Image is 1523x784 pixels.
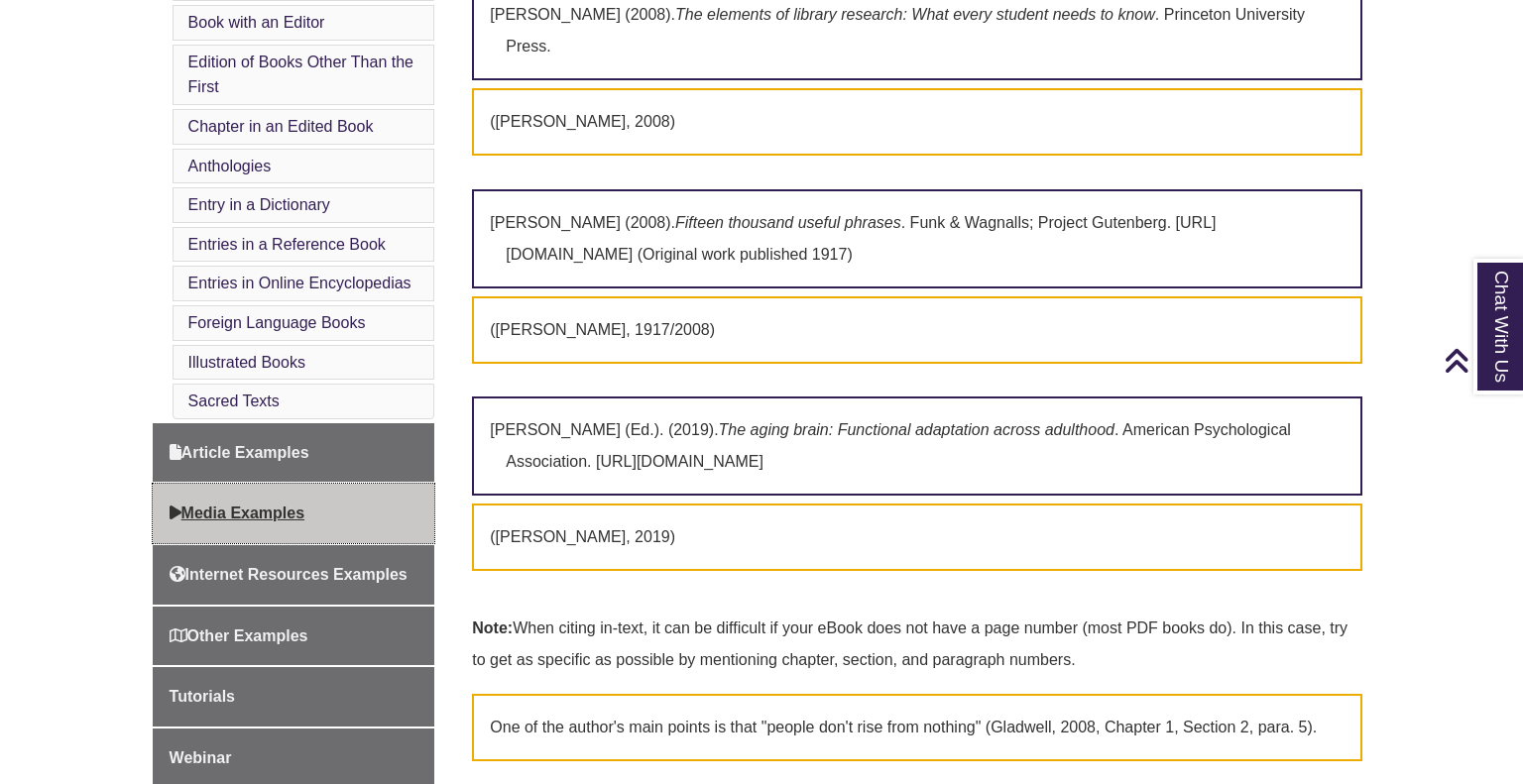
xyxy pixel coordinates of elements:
[675,214,901,231] em: Fifteen thousand useful phrases
[170,444,309,461] span: Article Examples
[170,566,408,583] span: Internet Resources Examples
[188,354,305,371] a: Illustrated Books
[153,423,435,483] a: Article Examples
[153,545,435,605] a: Internet Resources Examples
[472,694,1362,761] p: One of the author's main points is that "people don't rise from nothing" (Gladwell, 2008, Chapter...
[1444,347,1518,374] a: Back to Top
[170,749,232,766] span: Webinar
[472,296,1362,364] p: ([PERSON_NAME], 1917/2008)
[153,484,435,543] a: Media Examples
[472,88,1362,156] p: ([PERSON_NAME], 2008)
[675,6,1155,23] em: The elements of library research: What every student needs to know
[188,158,272,174] a: Anthologies
[472,504,1362,571] p: ([PERSON_NAME], 2019)
[170,504,305,521] span: Media Examples
[188,392,280,409] a: Sacred Texts
[719,421,1114,438] em: The aging brain: Functional adaptation across adulthood
[472,605,1362,684] p: When citing in-text, it can be difficult if your eBook does not have a page number (most PDF book...
[188,54,413,96] a: Edition of Books Other Than the First
[188,118,374,135] a: Chapter in an Edited Book
[472,189,1362,288] p: [PERSON_NAME] (2008). . Funk & Wagnalls; Project Gutenberg. [URL][DOMAIN_NAME] (Original work pub...
[170,688,235,705] span: Tutorials
[188,314,366,331] a: Foreign Language Books
[188,14,325,31] a: Book with an Editor
[472,396,1362,496] p: [PERSON_NAME] (Ed.). (2019). . American Psychological Association. [URL][DOMAIN_NAME]
[188,196,330,213] a: Entry in a Dictionary
[472,619,513,636] strong: Note:
[153,667,435,727] a: Tutorials
[153,607,435,666] a: Other Examples
[170,627,308,644] span: Other Examples
[188,236,386,253] a: Entries in a Reference Book
[188,275,411,291] a: Entries in Online Encyclopedias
